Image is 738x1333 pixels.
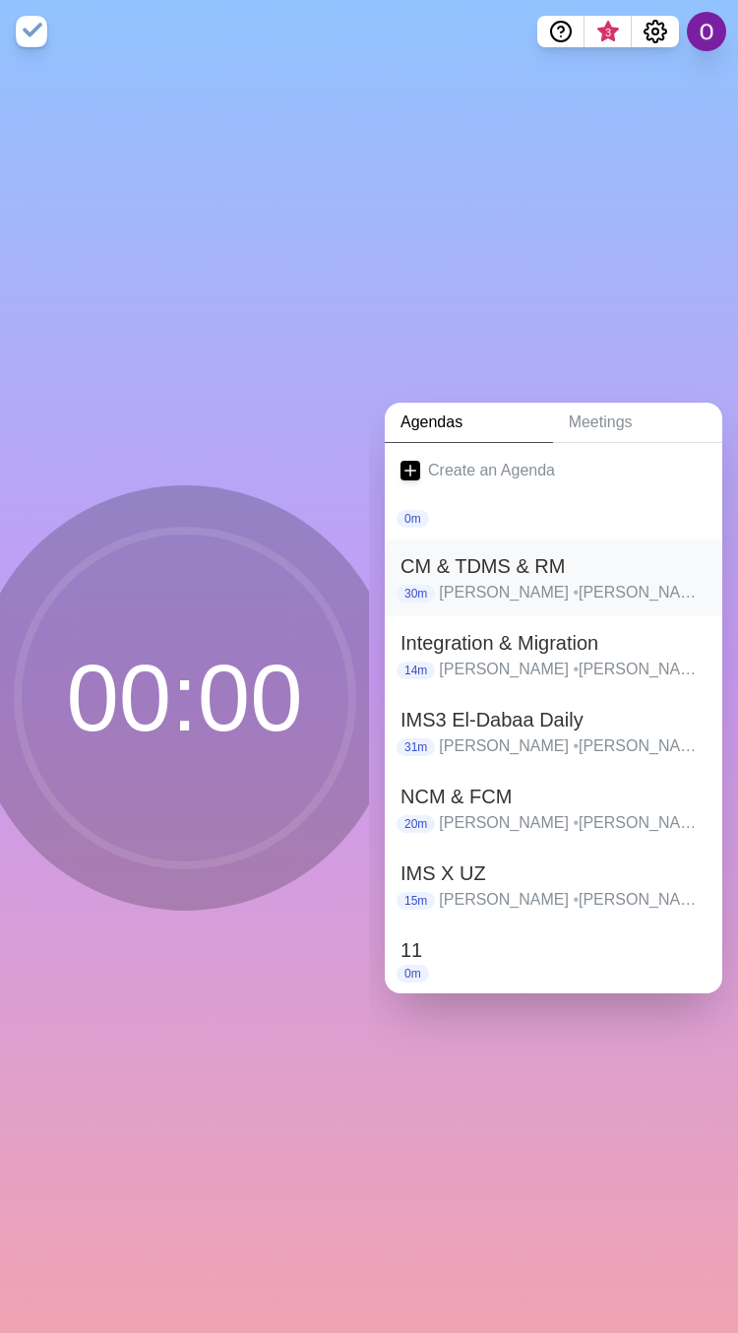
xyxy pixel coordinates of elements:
[397,965,429,983] p: 0m
[584,16,632,47] button: What’s new
[573,737,579,754] span: •
[537,16,584,47] button: Help
[573,891,579,908] span: •
[385,443,722,498] a: Create an Agenda
[400,782,707,811] h2: NCM & FCM
[16,16,47,47] img: timeblocks logo
[553,403,722,443] a: Meetings
[400,628,707,658] h2: Integration & Migration
[385,403,553,443] a: Agendas
[400,858,707,888] h2: IMS X UZ
[439,581,707,604] p: [PERSON_NAME] [PERSON_NAME] [PERSON_NAME] [PERSON_NAME] [PERSON_NAME] [PERSON_NAME] [PERSON_NAME]...
[397,510,429,528] p: 0m
[400,935,707,965] h2: 11
[573,814,579,831] span: •
[439,734,707,758] p: [PERSON_NAME] [PERSON_NAME] [PERSON_NAME] [PERSON_NAME] [PERSON_NAME] [PERSON_NAME] [PERSON_NAME]...
[397,738,435,756] p: 31m
[600,25,616,40] span: 3
[439,888,707,912] p: [PERSON_NAME] [PERSON_NAME] [PERSON_NAME] [PERSON_NAME] [PERSON_NAME] [PERSON_NAME] [PERSON_NAME]...
[573,661,579,677] span: •
[632,16,679,47] button: Settings
[573,584,579,601] span: •
[397,815,435,833] p: 20m
[397,662,435,679] p: 14m
[397,585,435,603] p: 30m
[439,658,707,681] p: [PERSON_NAME] [PERSON_NAME] [PERSON_NAME] [PERSON_NAME] [PERSON_NAME] [PERSON_NAME] Q & A
[397,892,435,910] p: 15m
[400,551,707,581] h2: CM & TDMS & RM
[439,811,707,835] p: [PERSON_NAME] [PERSON_NAME] [PERSON_NAME] [PERSON_NAME] [PERSON_NAME] [PERSON_NAME] [PERSON_NAME]...
[400,705,707,734] h2: IMS3 El-Dabaa Daily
